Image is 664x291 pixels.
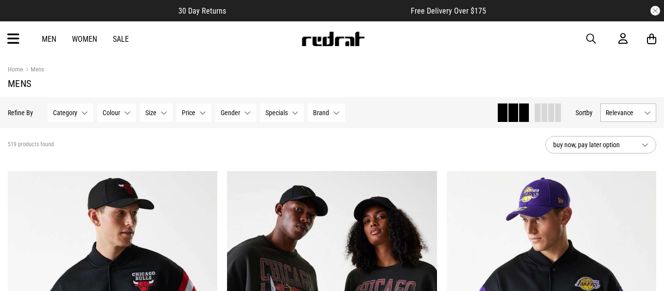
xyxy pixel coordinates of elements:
[265,109,288,117] span: Specials
[103,109,120,117] span: Colour
[48,103,93,122] button: Category
[576,107,593,119] button: Sortby
[23,66,44,75] a: Mens
[606,109,640,117] span: Relevance
[308,103,345,122] button: Brand
[97,103,136,122] button: Colour
[178,6,226,16] span: 30 Day Returns
[140,103,173,122] button: Size
[301,32,365,46] img: Redrat logo
[113,34,129,44] a: Sale
[221,109,240,117] span: Gender
[245,6,391,16] iframe: Customer reviews powered by Trustpilot
[260,103,304,122] button: Specials
[53,109,77,117] span: Category
[8,78,656,89] h1: Mens
[411,6,486,16] span: Free Delivery Over $175
[8,141,54,149] span: 519 products found
[600,103,656,122] button: Relevance
[42,34,56,44] a: Men
[72,34,97,44] a: Women
[8,66,23,73] a: Home
[8,109,33,117] p: Refine By
[545,136,656,154] button: buy now, pay later option
[586,109,593,117] span: by
[215,103,256,122] button: Gender
[553,139,634,151] span: buy now, pay later option
[145,109,157,117] span: Size
[176,103,211,122] button: Price
[182,109,195,117] span: Price
[313,109,329,117] span: Brand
